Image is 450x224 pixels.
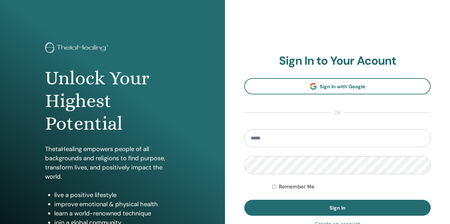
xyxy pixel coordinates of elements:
[244,54,431,68] h2: Sign In to Your Acount
[330,205,345,211] span: Sign In
[272,183,431,191] div: Keep me authenticated indefinitely or until I manually logout
[54,199,180,209] li: improve emotional & physical health
[45,144,180,181] p: ThetaHealing empowers people of all backgrounds and religions to find purpose, transform lives, a...
[54,190,180,199] li: live a positive lifestyle
[244,78,431,94] a: Sign In with Google
[244,200,431,216] button: Sign In
[331,109,344,116] span: or
[45,67,180,135] h1: Unlock Your Highest Potential
[279,183,315,191] label: Remember Me
[54,209,180,218] li: learn a world-renowned technique
[320,83,365,90] span: Sign In with Google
